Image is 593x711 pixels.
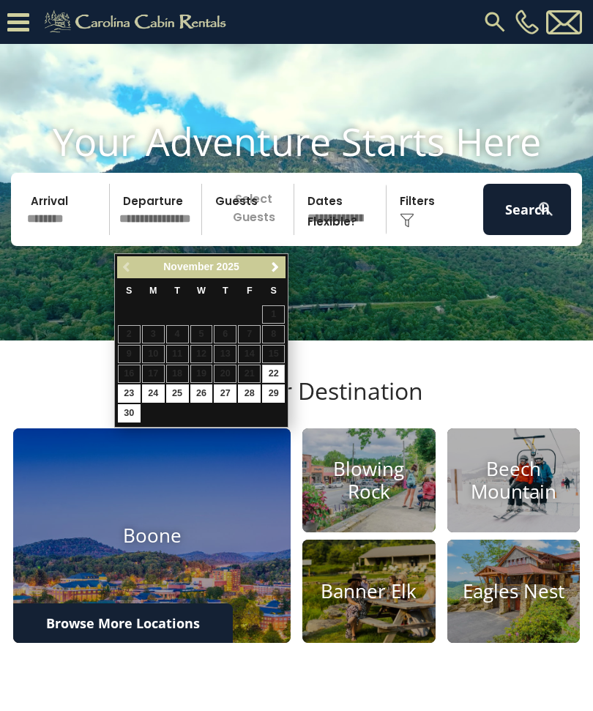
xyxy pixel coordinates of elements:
[271,286,277,296] span: Saturday
[447,458,581,503] h4: Beech Mountain
[11,377,582,428] h3: Select Your Destination
[166,384,189,403] a: 25
[13,524,291,547] h4: Boone
[126,286,132,296] span: Sunday
[223,286,228,296] span: Thursday
[512,10,542,34] a: [PHONE_NUMBER]
[149,286,157,296] span: Monday
[214,384,236,403] a: 27
[174,286,180,296] span: Tuesday
[142,384,165,403] a: 24
[302,428,436,532] a: Blowing Rock
[13,603,233,643] a: Browse More Locations
[400,213,414,228] img: filter--v1.png
[118,384,141,403] a: 23
[269,261,281,273] span: Next
[482,9,508,35] img: search-regular.svg
[447,428,581,532] a: Beech Mountain
[13,428,291,643] a: Boone
[197,286,206,296] span: Wednesday
[537,200,555,218] img: search-regular-white.png
[217,261,239,272] span: 2025
[238,384,261,403] a: 28
[302,540,436,644] a: Banner Elk
[447,580,581,603] h4: Eagles Nest
[247,286,253,296] span: Friday
[190,384,213,403] a: 26
[37,7,239,37] img: Khaki-logo.png
[163,261,213,272] span: November
[262,384,285,403] a: 29
[483,184,571,235] button: Search
[266,258,284,277] a: Next
[206,184,294,235] p: Select Guests
[11,119,582,164] h1: Your Adventure Starts Here
[447,540,581,644] a: Eagles Nest
[302,458,436,503] h4: Blowing Rock
[118,404,141,422] a: 30
[302,580,436,603] h4: Banner Elk
[262,365,285,383] a: 22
